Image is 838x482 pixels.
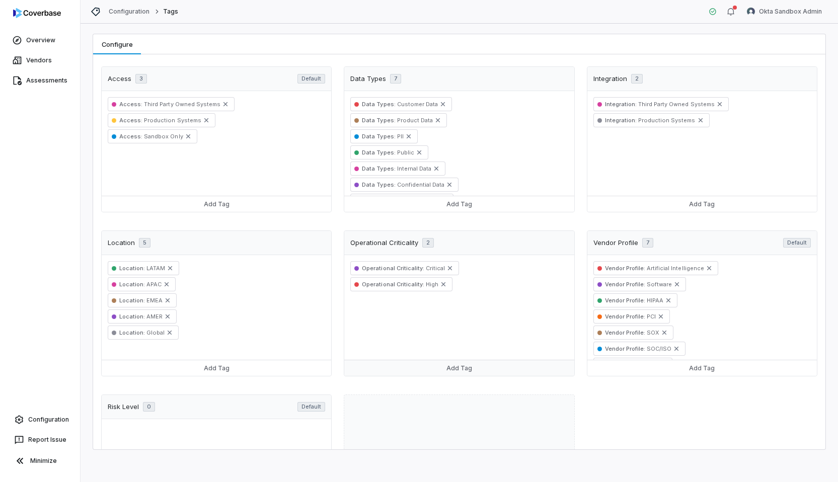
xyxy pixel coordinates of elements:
[163,8,178,16] span: Tags
[102,360,331,376] button: Add Tag
[433,115,443,125] button: Remove
[645,329,659,336] span: SOX
[671,344,681,354] button: Remove
[605,345,645,352] span: Vendor Profile :
[605,313,645,320] span: Vendor Profile :
[396,149,414,156] span: Public
[145,297,163,304] span: EMEA
[759,8,822,16] span: Okta Sandbox Admin
[431,164,441,174] button: Remove
[672,279,682,289] button: Remove
[637,117,696,124] span: Production Systems
[145,265,165,272] span: LATAM
[605,101,637,108] span: Integration :
[13,8,61,18] img: logo-D7KZi-bG.svg
[145,281,162,288] span: APAC
[645,281,672,288] span: Software
[645,313,656,320] span: PCI
[656,311,666,322] button: Remove
[119,265,145,272] span: Location :
[119,117,142,124] span: Access :
[2,51,78,69] a: Vendors
[787,239,807,247] span: Default
[593,238,653,248] div: Vendor Profile
[165,328,175,338] button: Remove
[362,117,395,124] span: Data Types :
[102,196,331,212] button: Add Tag
[635,75,639,83] span: 2
[414,147,424,157] button: Remove
[4,451,76,471] button: Minimize
[362,265,424,272] span: Operational Criticality :
[165,263,175,273] button: Remove
[645,297,663,304] span: HIPAA
[747,8,755,16] img: Okta Sandbox Admin avatar
[163,311,173,322] button: Remove
[2,71,78,90] a: Assessments
[637,101,715,108] span: Third Party Owned Systems
[396,101,438,108] span: Customer Data
[587,360,817,376] button: Add Tag
[142,133,183,140] span: Sandbox Only
[404,131,414,141] button: Remove
[605,329,645,336] span: Vendor Profile :
[741,4,828,19] button: Okta Sandbox Admin avatarOkta Sandbox Admin
[605,265,645,272] span: Vendor Profile :
[663,295,673,305] button: Remove
[350,74,401,84] div: Data Types
[301,75,321,83] span: Default
[396,133,404,140] span: PII
[424,281,438,288] span: High
[98,38,137,51] span: Configure
[143,239,146,247] span: 5
[344,196,574,212] button: Add Tag
[163,295,173,305] button: Remove
[139,75,143,83] span: 3
[119,313,145,320] span: Location :
[659,328,669,338] button: Remove
[108,238,150,248] div: Location
[362,165,395,172] span: Data Types :
[605,297,645,304] span: Vendor Profile :
[119,101,142,108] span: Access :
[301,403,321,411] span: Default
[362,149,395,156] span: Data Types :
[350,238,434,248] div: Operational Criticality
[108,402,155,412] div: Risk Level
[362,281,424,288] span: Operational Criticality :
[605,117,637,124] span: Integration :
[396,181,445,188] span: Confidential Data
[646,239,649,247] span: 7
[438,99,448,109] button: Remove
[424,265,445,272] span: Critical
[201,115,211,125] button: Remove
[109,8,150,16] a: Configuration
[362,133,395,140] span: Data Types :
[704,263,714,273] button: Remove
[445,263,455,273] button: Remove
[362,181,395,188] span: Data Types :
[162,279,172,289] button: Remove
[145,313,163,320] span: AMER
[2,31,78,49] a: Overview
[145,329,165,336] span: Global
[426,239,430,247] span: 2
[119,297,145,304] span: Location :
[344,360,574,376] button: Add Tag
[119,133,142,140] span: Access :
[108,74,147,84] div: Access
[119,281,145,288] span: Location :
[394,75,397,83] span: 7
[220,99,231,109] button: Remove
[444,180,454,190] button: Remove
[396,165,431,172] span: Internal Data
[587,196,817,212] button: Add Tag
[142,101,220,108] span: Third Party Owned Systems
[715,99,725,109] button: Remove
[593,74,643,84] div: Integration
[4,411,76,429] a: Configuration
[438,279,448,289] button: Remove
[696,115,706,125] button: Remove
[645,345,671,352] span: SOC/ISO
[183,131,193,141] button: Remove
